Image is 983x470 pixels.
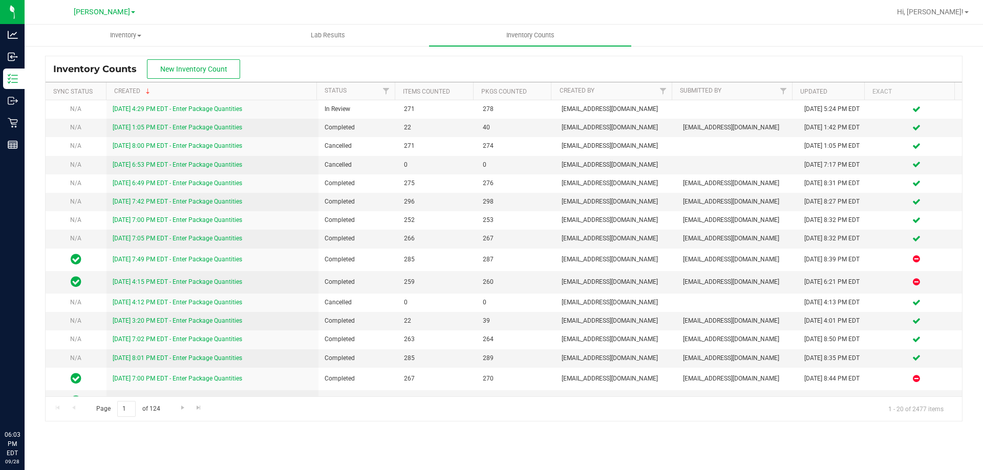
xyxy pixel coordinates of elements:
[5,458,20,465] p: 09/28
[483,316,549,326] span: 39
[683,234,792,243] span: [EMAIL_ADDRESS][DOMAIN_NAME]
[804,298,865,307] div: [DATE] 4:13 PM EDT
[70,235,81,242] span: N/A
[114,87,152,95] a: Created
[404,197,471,207] span: 296
[71,275,81,289] span: In Sync
[683,353,792,363] span: [EMAIL_ADDRESS][DOMAIN_NAME]
[88,401,168,417] span: Page of 124
[113,354,242,362] a: [DATE] 8:01 PM EDT - Enter Package Quantities
[483,123,549,132] span: 40
[25,25,227,46] a: Inventory
[325,197,391,207] span: Completed
[562,197,671,207] span: [EMAIL_ADDRESS][DOMAIN_NAME]
[404,104,471,114] span: 271
[683,197,792,207] span: [EMAIL_ADDRESS][DOMAIN_NAME]
[113,198,242,205] a: [DATE] 7:42 PM EDT - Enter Package Quantities
[113,317,242,324] a: [DATE] 3:20 PM EDT - Enter Package Quantities
[71,394,81,408] span: In Sync
[804,123,865,132] div: [DATE] 1:42 PM EDT
[804,353,865,363] div: [DATE] 8:35 PM EDT
[562,141,671,151] span: [EMAIL_ADDRESS][DOMAIN_NAME]
[804,334,865,344] div: [DATE] 8:50 PM EDT
[113,299,242,306] a: [DATE] 4:12 PM EDT - Enter Package Quantities
[325,160,391,170] span: Cancelled
[804,178,865,188] div: [DATE] 8:31 PM EDT
[804,104,865,114] div: [DATE] 5:24 PM EDT
[25,31,226,40] span: Inventory
[325,87,347,94] a: Status
[325,255,391,264] span: Completed
[493,31,568,40] span: Inventory Counts
[147,59,240,79] button: New Inventory Count
[562,316,671,326] span: [EMAIL_ADDRESS][DOMAIN_NAME]
[804,141,865,151] div: [DATE] 1:05 PM EDT
[404,353,471,363] span: 285
[53,88,93,95] a: Sync Status
[562,374,671,384] span: [EMAIL_ADDRESS][DOMAIN_NAME]
[404,334,471,344] span: 263
[325,234,391,243] span: Completed
[70,216,81,223] span: N/A
[10,388,41,419] iframe: Resource center
[560,87,594,94] a: Created By
[404,160,471,170] span: 0
[325,298,391,307] span: Cancelled
[70,317,81,324] span: N/A
[325,353,391,363] span: Completed
[429,25,631,46] a: Inventory Counts
[71,252,81,266] span: In Sync
[297,31,359,40] span: Lab Results
[483,178,549,188] span: 276
[175,401,190,415] a: Go to the next page
[8,52,18,62] inline-svg: Inbound
[30,387,42,399] iframe: Resource center unread badge
[483,334,549,344] span: 264
[804,197,865,207] div: [DATE] 8:27 PM EDT
[483,104,549,114] span: 278
[804,316,865,326] div: [DATE] 4:01 PM EDT
[70,124,81,131] span: N/A
[325,141,391,151] span: Cancelled
[483,277,549,287] span: 260
[683,178,792,188] span: [EMAIL_ADDRESS][DOMAIN_NAME]
[325,178,391,188] span: Completed
[404,298,471,307] span: 0
[562,123,671,132] span: [EMAIL_ADDRESS][DOMAIN_NAME]
[481,88,527,95] a: Pkgs Counted
[404,123,471,132] span: 22
[683,255,792,264] span: [EMAIL_ADDRESS][DOMAIN_NAME]
[800,88,827,95] a: Updated
[483,255,549,264] span: 287
[562,215,671,225] span: [EMAIL_ADDRESS][DOMAIN_NAME]
[113,124,242,131] a: [DATE] 1:05 PM EDT - Enter Package Quantities
[483,234,549,243] span: 267
[683,334,792,344] span: [EMAIL_ADDRESS][DOMAIN_NAME]
[483,298,549,307] span: 0
[483,215,549,225] span: 253
[325,316,391,326] span: Completed
[325,277,391,287] span: Completed
[113,278,242,285] a: [DATE] 4:15 PM EDT - Enter Package Quantities
[191,401,206,415] a: Go to the last page
[404,255,471,264] span: 285
[71,371,81,386] span: In Sync
[70,354,81,362] span: N/A
[325,215,391,225] span: Completed
[113,105,242,113] a: [DATE] 4:29 PM EDT - Enter Package Quantities
[160,65,227,73] span: New Inventory Count
[8,30,18,40] inline-svg: Analytics
[404,316,471,326] span: 22
[404,277,471,287] span: 259
[683,374,792,384] span: [EMAIL_ADDRESS][DOMAIN_NAME]
[683,277,792,287] span: [EMAIL_ADDRESS][DOMAIN_NAME]
[5,430,20,458] p: 06:03 PM EDT
[325,104,391,114] span: In Review
[654,82,671,100] a: Filter
[70,142,81,149] span: N/A
[113,335,242,343] a: [DATE] 7:02 PM EDT - Enter Package Quantities
[775,82,792,100] a: Filter
[804,255,865,264] div: [DATE] 8:39 PM EDT
[897,8,964,16] span: Hi, [PERSON_NAME]!
[864,82,954,100] th: Exact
